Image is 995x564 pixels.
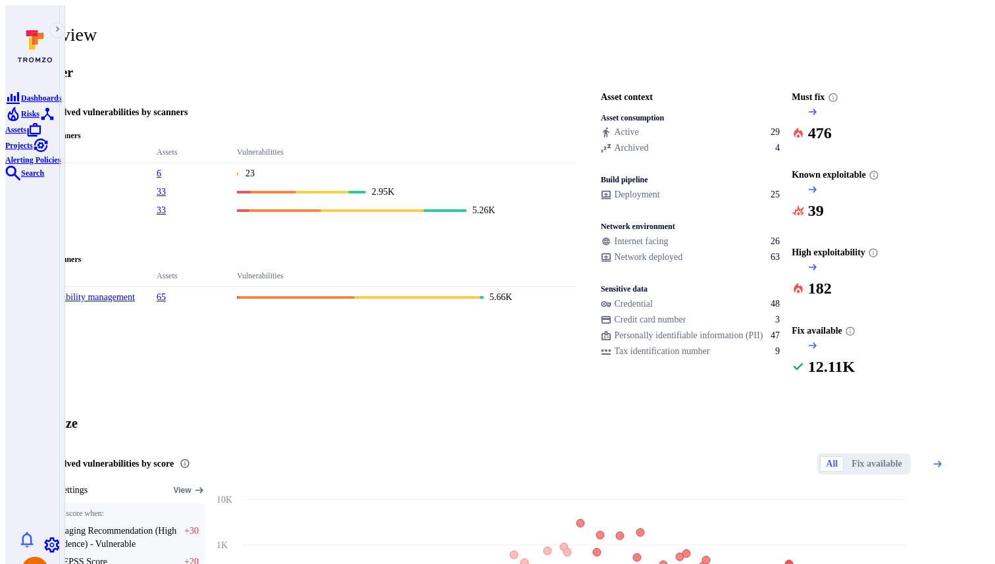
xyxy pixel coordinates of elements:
i: Expand navigation menu [53,25,62,36]
span: 48 [771,297,780,311]
a: Network deployed63 [601,251,780,264]
span: Deployment [614,188,659,201]
span: Network deployed [614,251,682,264]
span: Archived [614,141,648,155]
th: Assets [156,147,236,163]
div: Evidence indicative of handling user or service credentials [601,297,780,313]
p: Network environment [601,222,675,232]
text: 2.95K [372,187,395,197]
span: Internet facing [614,235,668,248]
th: Type [36,147,156,163]
div: Personally identifiable information (PII) [601,329,763,342]
a: 65 [157,292,166,302]
h2: 12.11K [808,353,855,380]
a: Alerting Policies [5,139,61,165]
div: Deployment [601,188,660,201]
span: 4 [775,141,780,155]
button: All [820,456,844,472]
h2: 476 [808,120,832,146]
text: 10K [217,495,232,505]
text: 23 [245,168,255,178]
span: Personally identifiable information (PII) [614,329,763,342]
span: Search [21,168,44,178]
span: Active [614,126,638,139]
span: Assets [5,125,26,134]
span: 3 [775,313,780,326]
th: Vulnerabilities [236,147,576,163]
h2: 39 [808,197,824,224]
svg: Confirmed exploitable by KEV [869,170,879,180]
a: Credential48 [601,297,780,311]
div: Tax identification number [601,345,710,358]
span: Credential [614,297,652,311]
div: Must fix [792,91,971,157]
div: Fix available [792,324,971,390]
div: Code repository is archived [601,141,780,157]
svg: EPSS score ≥ 0.7 [868,247,879,258]
p: Build pipeline [601,175,648,185]
span: Credit card number [614,313,686,326]
span: 63 [771,251,780,264]
span: Ops scanners [36,255,576,265]
div: Evidence that an asset is internet facing [601,235,780,251]
a: 6 [157,168,161,178]
span: Add to score when: [42,509,199,519]
a: 2.95K [237,184,563,200]
p: Asset consumption [601,113,664,123]
th: Type [36,270,156,287]
text: 1K [217,540,228,550]
a: 5.26K [237,203,563,218]
div: High exploitability [792,246,971,312]
span: Discover [24,63,971,82]
a: Archived4 [601,141,780,155]
span: Asset context [601,92,653,102]
span: Known exploitable [792,168,865,182]
div: Archived [601,141,649,155]
a: Deployment25 [601,188,780,201]
div: Internet facing [601,235,669,248]
span: Dashboards [21,93,61,103]
div: Evidence indicative of processing personally identifiable information [601,329,780,345]
span: 26 [771,235,780,248]
div: Active [601,126,639,139]
a: Active29 [601,126,780,139]
a: Vulnerability management [37,292,135,302]
span: Prioritize [24,414,971,432]
a: 33 [157,187,166,197]
button: Notifications [10,529,43,550]
div: Evidence indicative of processing tax identification numbers [601,345,780,361]
span: Fix available [792,324,842,338]
div: Number of vulnerabilities in status 'Open' 'Triaged' and 'In process' grouped by score [180,458,190,470]
text: 5.26K [472,205,496,215]
a: Tax identification number9 [601,345,780,358]
a: 33 [157,205,166,215]
span: Tax identification number [614,345,709,358]
div: Credential [601,297,653,311]
text: 5.66K [490,292,513,302]
p: Sensitive data [601,284,648,294]
div: Commits seen in the last 180 days [601,126,780,141]
a: 5.66K [237,290,563,305]
a: 23 [237,166,563,182]
a: Internet facing26 [601,235,780,248]
span: Dev scanners [36,131,576,141]
div: Credit card number [601,313,686,326]
h2: 182 [808,275,832,301]
div: Configured deployment pipeline [601,188,780,204]
span: Unresolved vulnerabilities by score [36,457,174,471]
div: Network deployed [601,251,682,264]
div: Evidence indicative of processing credit card numbers [601,313,780,329]
a: Personally identifiable information (PII)47 [601,329,780,342]
span: High exploitability [792,246,865,259]
div: Evidence that the asset is packaged and deployed somewhere [601,251,780,267]
button: Expand navigation menu [49,22,65,38]
a: Search [5,167,44,178]
a: Dashboards [5,91,61,103]
svg: Vulnerabilities with fix available [845,326,855,336]
a: Credit card number3 [601,313,780,326]
span: Risks [21,109,39,118]
span: 25 [771,188,780,201]
button: View [173,486,205,496]
th: Assets [156,270,236,287]
a: Settings [44,538,60,550]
